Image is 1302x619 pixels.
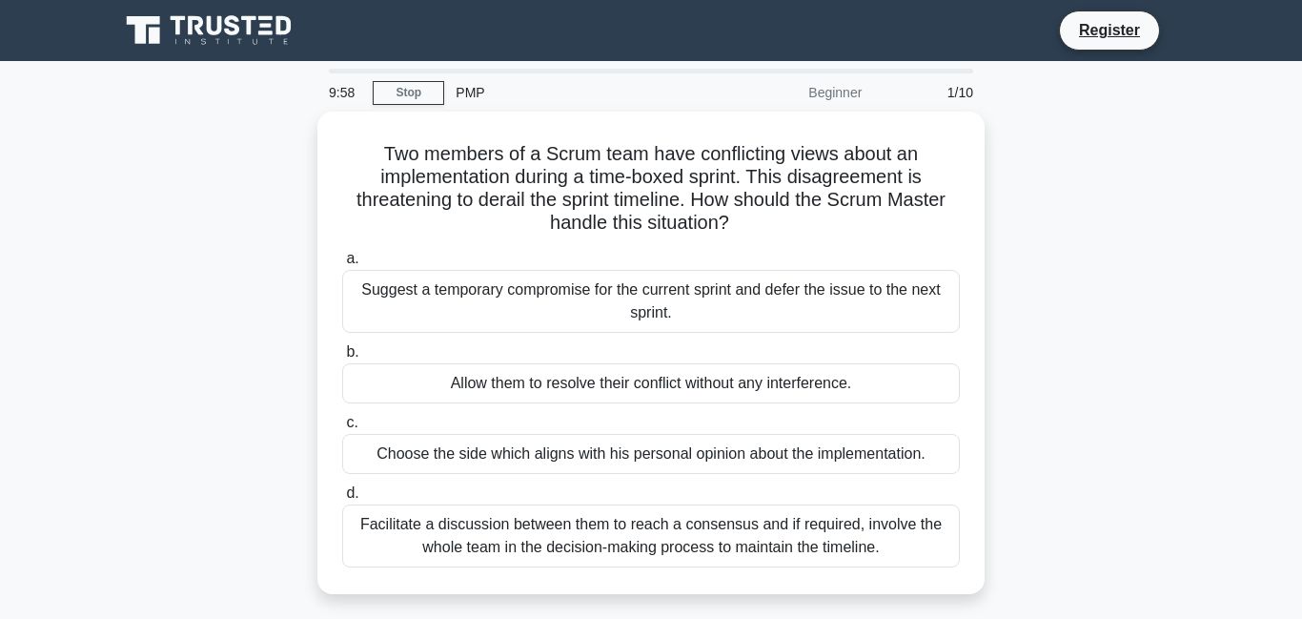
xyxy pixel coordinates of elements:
a: Register [1068,18,1151,42]
h5: Two members of a Scrum team have conflicting views about an implementation during a time-boxed sp... [340,142,962,236]
div: Suggest a temporary compromise for the current sprint and defer the issue to the next sprint. [342,270,960,333]
div: Beginner [706,73,873,112]
a: Stop [373,81,444,105]
div: 1/10 [873,73,985,112]
span: a. [346,250,358,266]
div: PMP [444,73,706,112]
div: 9:58 [317,73,373,112]
span: c. [346,414,357,430]
div: Allow them to resolve their conflict without any interference. [342,363,960,403]
div: Facilitate a discussion between them to reach a consensus and if required, involve the whole team... [342,505,960,567]
span: d. [346,485,358,501]
div: Choose the side which aligns with his personal opinion about the implementation. [342,434,960,474]
span: b. [346,343,358,360]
